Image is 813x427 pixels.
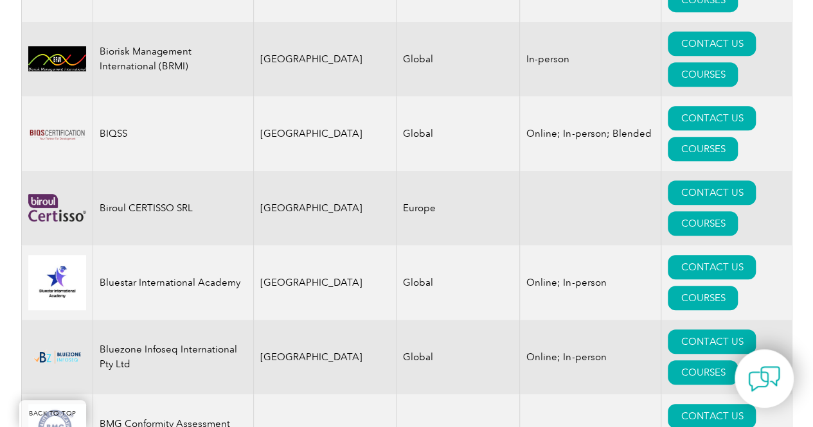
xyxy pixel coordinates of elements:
[253,22,397,96] td: [GEOGRAPHIC_DATA]
[668,180,756,205] a: CONTACT US
[93,22,253,96] td: Biorisk Management International (BRMI)
[93,245,253,320] td: Bluestar International Academy
[253,245,397,320] td: [GEOGRAPHIC_DATA]
[93,171,253,245] td: Biroul CERTISSO SRL
[93,96,253,171] td: BIQSS
[397,171,520,245] td: Europe
[253,320,397,394] td: [GEOGRAPHIC_DATA]
[668,31,756,56] a: CONTACT US
[93,320,253,394] td: Bluezone Infoseq International Pty Ltd
[520,320,661,394] td: Online; In-person
[520,96,661,171] td: Online; In-person; Blended
[748,363,780,395] img: contact-chat.png
[668,360,738,385] a: COURSES
[668,329,756,354] a: CONTACT US
[668,286,738,310] a: COURSES
[28,105,86,162] img: 13dcf6a5-49c1-ed11-b597-0022481565fd-logo.png
[520,245,661,320] td: Online; In-person
[397,320,520,394] td: Global
[28,194,86,222] img: 48480d59-8fd2-ef11-a72f-002248108aed-logo.png
[397,22,520,96] td: Global
[668,137,738,161] a: COURSES
[668,255,756,279] a: CONTACT US
[668,62,738,87] a: COURSES
[397,245,520,320] td: Global
[28,255,86,310] img: 0db89cae-16d3-ed11-a7c7-0022481565fd-logo.jpg
[397,96,520,171] td: Global
[28,347,86,367] img: bf5d7865-000f-ed11-b83d-00224814fd52-logo.png
[668,106,756,130] a: CONTACT US
[253,171,397,245] td: [GEOGRAPHIC_DATA]
[668,211,738,236] a: COURSES
[28,46,86,71] img: d01771b9-0638-ef11-a316-00224812a81c-logo.jpg
[19,400,86,427] a: BACK TO TOP
[253,96,397,171] td: [GEOGRAPHIC_DATA]
[520,22,661,96] td: In-person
